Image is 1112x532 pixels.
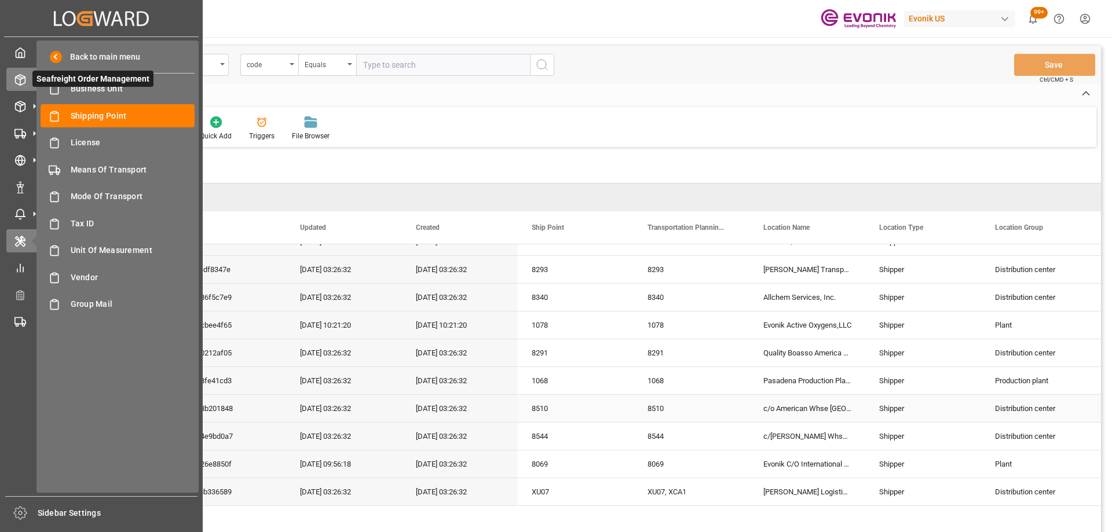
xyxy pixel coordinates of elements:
div: Production plant [981,367,1097,394]
span: Seafreight Order Management [32,71,153,87]
a: Vendor [41,266,195,288]
span: Unit Of Measurement [71,244,195,256]
div: XU07 [518,478,634,505]
div: [DATE] 03:26:32 [402,478,518,505]
div: c/o American Whse [GEOGRAPHIC_DATA] [749,395,865,422]
a: Transport Planning [6,310,196,333]
div: [PERSON_NAME] Logistics [GEOGRAPHIC_DATA] [749,478,865,505]
img: Evonik-brand-mark-Deep-Purple-RGB.jpeg_1700498283.jpeg [821,9,896,29]
div: [DATE] 03:26:32 [286,478,402,505]
div: Plant [981,450,1097,478]
div: Distribution center [981,339,1097,366]
div: [DATE] 03:26:32 [402,395,518,422]
div: Evonik C/O International Distribution Corp [749,450,865,478]
div: a53c4e9bd0a7 [170,423,286,450]
div: [DATE] 09:56:18 [286,450,402,478]
span: Location Type [879,223,923,232]
button: open menu [298,54,356,76]
a: License [41,131,195,154]
div: 5b2086f5c7e9 [170,284,286,311]
div: Shipper [865,256,981,283]
span: Means Of Transport [71,164,195,176]
a: My Cockpit [6,41,196,64]
div: 8544 [634,423,749,450]
div: 8291 [518,339,634,366]
div: 494f3df8347e [170,256,286,283]
span: Created [416,223,440,232]
div: Quality Boasso America Whse [749,339,865,366]
div: File Browser [292,131,330,141]
button: show 100 new notifications [1020,6,1046,32]
div: [DATE] 03:26:32 [286,423,402,450]
div: [DATE] 03:26:32 [286,395,402,422]
div: 8510 [634,395,749,422]
span: Vendor [71,271,195,284]
div: 8069 [634,450,749,478]
div: [DATE] 10:21:20 [402,311,518,339]
div: Shipper [865,284,981,311]
span: Tax ID [71,218,195,230]
button: search button [530,54,554,76]
div: 8069 [518,450,634,478]
span: Location Group [995,223,1043,232]
div: [DATE] 03:26:32 [402,423,518,450]
div: [DATE] 03:26:32 [402,284,518,311]
a: Means Of Transport [41,158,195,181]
span: Mode Of Transport [71,190,195,203]
input: Type to search [356,54,530,76]
div: Quick Add [200,131,232,141]
a: Mode Of Transport [41,185,195,208]
a: My Reports [6,256,196,279]
div: code [247,57,286,70]
div: 1078 [518,311,634,339]
div: 8340 [518,284,634,311]
div: 76440212af05 [170,339,286,366]
div: Shipper [865,395,981,422]
div: Allchem Services, Inc. [749,284,865,311]
div: Evonik US [904,10,1015,27]
div: b30026e8850f [170,450,286,478]
div: [DATE] 03:26:32 [402,367,518,394]
div: 8291 [634,339,749,366]
div: [DATE] 03:26:32 [286,256,402,283]
a: Business Unit [41,78,195,100]
div: 8510 [518,395,634,422]
div: Evonik Active Oxygens,LLC [749,311,865,339]
div: 97bb8fe41cd3 [170,367,286,394]
a: Non Conformance [6,175,196,198]
div: 7162cbee4f65 [170,311,286,339]
a: Transport Planner [6,283,196,306]
span: Shipping Point [71,110,195,122]
div: [DATE] 03:26:32 [286,339,402,366]
span: Business Unit [71,83,195,95]
div: 8340 [634,284,749,311]
button: Save [1014,54,1095,76]
div: 1068 [634,367,749,394]
span: Ship Point [532,223,564,232]
div: Distribution center [981,284,1097,311]
div: Distribution center [981,478,1097,505]
span: Group Mail [71,298,195,310]
button: Evonik US [904,8,1020,30]
a: Unit Of Measurement [41,239,195,262]
span: License [71,137,195,149]
div: [PERSON_NAME] Transporters Inc [749,256,865,283]
span: Back to main menu [62,51,140,63]
div: c/[PERSON_NAME] Whse [GEOGRAPHIC_DATA] [GEOGRAPHIC_DATA] [749,423,865,450]
div: Triggers [249,131,275,141]
div: Pasadena Production Plant [749,367,865,394]
div: [DATE] 03:26:32 [286,284,402,311]
div: Equals [305,57,344,70]
span: Updated [300,223,326,232]
a: Group Mail [41,293,195,315]
div: Distribution center [981,256,1097,283]
div: [DATE] 03:26:32 [402,256,518,283]
div: a2c68b201848 [170,395,286,422]
div: fce98b336589 [170,478,286,505]
div: Shipper [865,423,981,450]
div: Shipper [865,367,981,394]
div: Shipper [865,478,981,505]
div: [DATE] 10:21:20 [286,311,402,339]
span: Sidebar Settings [38,507,198,519]
div: 1068 [518,367,634,394]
